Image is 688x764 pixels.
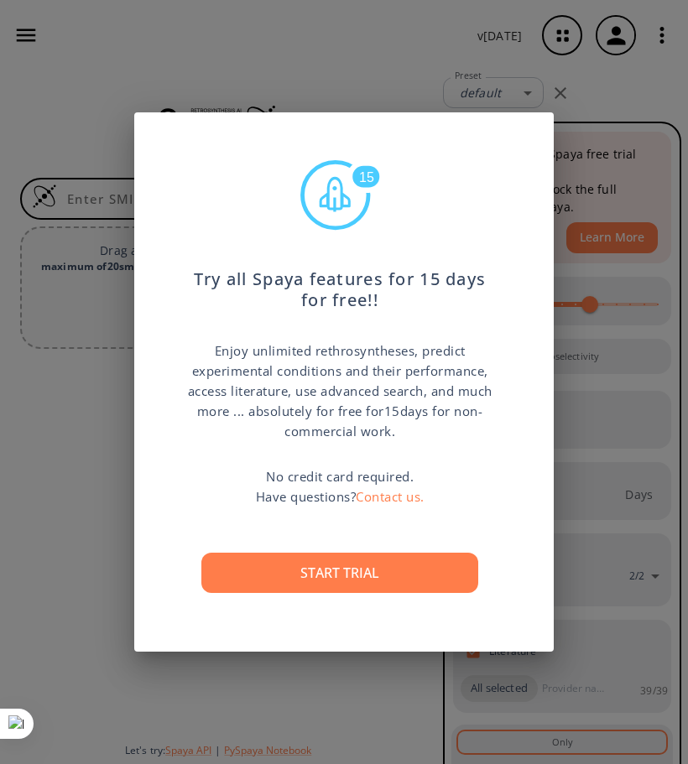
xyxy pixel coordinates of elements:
[185,252,495,311] p: Try all Spaya features for 15 days for free!!
[356,488,425,505] a: Contact us.
[359,170,374,185] text: 15
[201,553,478,593] button: Start trial
[185,340,495,441] p: Enjoy unlimited rethrosyntheses, predict experimental conditions and their performance, access li...
[256,466,425,507] p: No credit card required. Have questions?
